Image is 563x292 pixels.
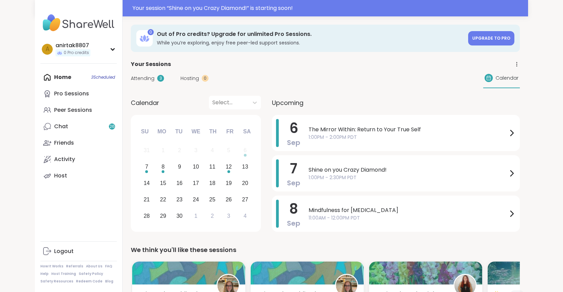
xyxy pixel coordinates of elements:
[139,143,154,158] div: Not available Sunday, August 31st, 2025
[143,211,150,221] div: 28
[226,195,232,204] div: 26
[131,75,154,82] span: Attending
[211,146,214,155] div: 4
[64,50,89,56] span: 0 Pro credits
[287,138,300,147] span: Sep
[209,178,215,188] div: 18
[131,98,159,107] span: Calendar
[290,159,297,178] span: 7
[227,211,230,221] div: 3
[76,279,102,284] a: Redeem Code
[193,162,199,171] div: 10
[156,176,171,191] div: Choose Monday, September 15th, 2025
[162,146,165,155] div: 1
[221,192,236,207] div: Choose Friday, September 26th, 2025
[54,106,92,114] div: Peer Sessions
[221,143,236,158] div: Not available Friday, September 5th, 2025
[287,218,300,228] span: Sep
[468,31,514,45] a: Upgrade to Pro
[54,90,89,97] div: Pro Sessions
[205,176,220,191] div: Choose Thursday, September 18th, 2025
[156,160,171,174] div: Choose Monday, September 8th, 2025
[172,192,187,207] div: Choose Tuesday, September 23rd, 2025
[189,176,203,191] div: Choose Wednesday, September 17th, 2025
[54,248,74,255] div: Logout
[110,124,115,130] span: 26
[46,45,49,54] span: a
[40,118,117,135] a: Chat26
[66,264,83,269] a: Referrals
[40,279,73,284] a: Safety Resources
[309,134,508,141] span: 1:00PM - 2:00PM PDT
[40,271,49,276] a: Help
[205,124,221,139] div: Th
[287,178,300,188] span: Sep
[172,160,187,174] div: Choose Tuesday, September 9th, 2025
[221,160,236,174] div: Choose Friday, September 12th, 2025
[139,192,154,207] div: Choose Sunday, September 21st, 2025
[205,192,220,207] div: Choose Thursday, September 25th, 2025
[143,195,150,204] div: 21
[226,178,232,188] div: 19
[156,143,171,158] div: Not available Monday, September 1st, 2025
[172,143,187,158] div: Not available Tuesday, September 2nd, 2025
[86,264,102,269] a: About Us
[309,174,508,181] span: 1:00PM - 2:30PM PDT
[227,146,230,155] div: 5
[139,160,154,174] div: Choose Sunday, September 7th, 2025
[105,264,112,269] a: FAQ
[131,60,171,68] span: Your Sessions
[209,195,215,204] div: 25
[40,168,117,184] a: Host
[238,143,252,158] div: Not available Saturday, September 6th, 2025
[54,139,74,147] div: Friends
[226,162,232,171] div: 12
[222,124,237,139] div: Fr
[160,178,166,188] div: 15
[160,211,166,221] div: 29
[238,160,252,174] div: Choose Saturday, September 13th, 2025
[162,162,165,171] div: 8
[157,30,464,38] h3: Out of Pro credits? Upgrade for unlimited Pro Sessions.
[176,195,183,204] div: 23
[154,124,169,139] div: Mo
[79,271,103,276] a: Safety Policy
[172,209,187,223] div: Choose Tuesday, September 30th, 2025
[131,245,520,255] div: We think you'll like these sessions
[51,271,76,276] a: Host Training
[55,42,90,49] div: anirtak8807
[205,160,220,174] div: Choose Thursday, September 11th, 2025
[180,75,199,82] span: Hosting
[205,143,220,158] div: Not available Thursday, September 4th, 2025
[40,85,117,102] a: Pro Sessions
[243,211,247,221] div: 4
[309,125,508,134] span: The Mirror Within: Return to Your True Self
[193,178,199,188] div: 17
[54,123,68,130] div: Chat
[189,209,203,223] div: Choose Wednesday, October 1st, 2025
[189,192,203,207] div: Choose Wednesday, September 24th, 2025
[157,75,164,82] div: 3
[289,199,298,218] span: 8
[160,195,166,204] div: 22
[472,35,510,41] span: Upgrade to Pro
[221,176,236,191] div: Choose Friday, September 19th, 2025
[239,124,254,139] div: Sa
[221,209,236,223] div: Choose Friday, October 3rd, 2025
[309,206,508,214] span: Mindfulness for [MEDICAL_DATA]
[171,124,186,139] div: Tu
[40,243,117,260] a: Logout
[195,211,198,221] div: 1
[40,264,63,269] a: How It Works
[243,146,247,155] div: 6
[272,98,303,107] span: Upcoming
[496,75,518,82] span: Calendar
[156,192,171,207] div: Choose Monday, September 22nd, 2025
[105,279,113,284] a: Blog
[211,211,214,221] div: 2
[242,195,248,204] div: 27
[195,146,198,155] div: 3
[54,172,67,180] div: Host
[138,142,253,224] div: month 2025-09
[309,214,508,222] span: 11:00AM - 12:00PM PDT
